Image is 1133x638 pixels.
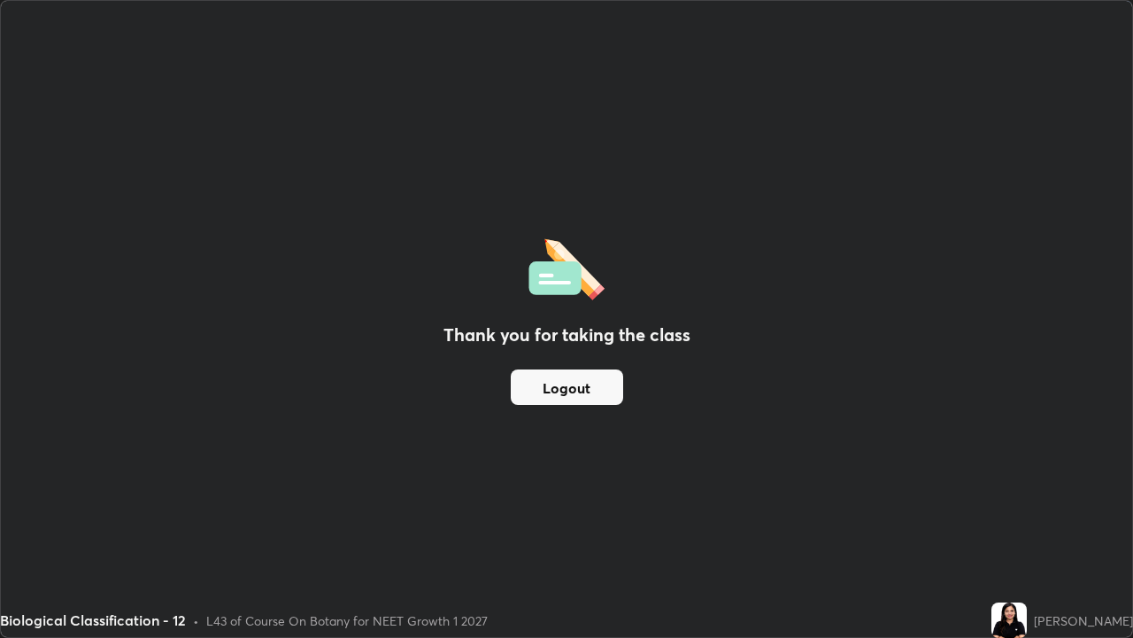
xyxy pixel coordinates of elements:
[528,233,605,300] img: offlineFeedback.1438e8b3.svg
[511,370,623,405] button: Logout
[991,603,1027,638] img: 1dc9cb3aa39e4b04a647b8f00043674d.jpg
[206,611,488,630] div: L43 of Course On Botany for NEET Growth 1 2027
[193,611,199,630] div: •
[443,322,690,348] h2: Thank you for taking the class
[1034,611,1133,630] div: [PERSON_NAME]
